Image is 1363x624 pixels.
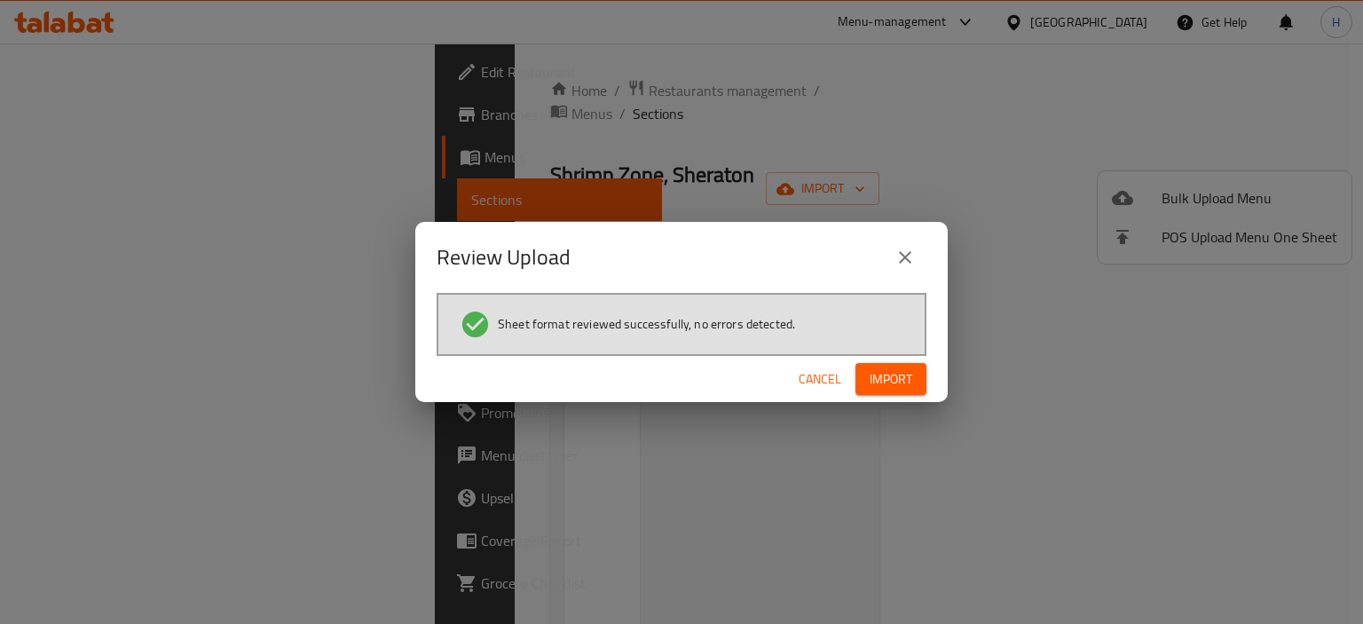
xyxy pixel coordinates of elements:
button: Cancel [792,363,848,396]
button: Import [855,363,926,396]
span: Sheet format reviewed successfully, no errors detected. [498,315,795,333]
span: Import [870,368,912,391]
span: Cancel [799,368,841,391]
button: close [884,236,926,279]
h2: Review Upload [437,243,571,272]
